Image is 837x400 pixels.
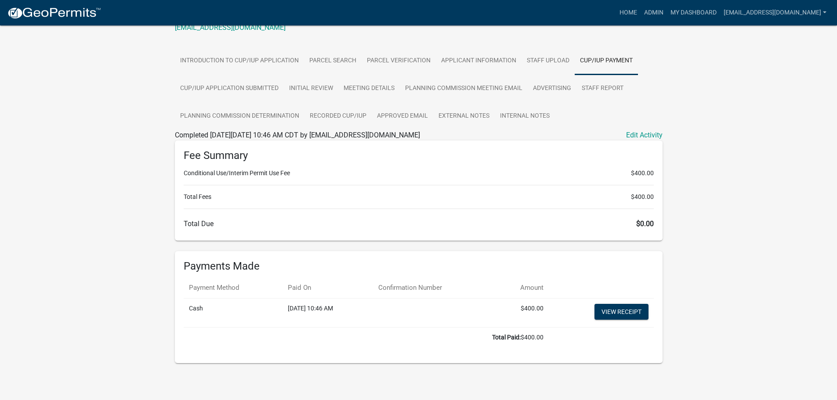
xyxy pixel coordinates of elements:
a: Recorded CUP/IUP [304,102,372,130]
li: Conditional Use/Interim Permit Use Fee [184,169,654,178]
a: Staff Report [576,75,629,103]
td: $400.00 [184,328,549,348]
a: Parcel search [304,47,362,75]
a: Approved Email [372,102,433,130]
a: Initial Review [284,75,338,103]
span: Completed [DATE][DATE] 10:46 AM CDT by [EMAIL_ADDRESS][DOMAIN_NAME] [175,131,420,139]
td: Cash [184,299,283,328]
td: $400.00 [494,299,549,328]
a: Meeting Details [338,75,400,103]
a: [EMAIL_ADDRESS][DOMAIN_NAME] [720,4,830,21]
a: Introduction to CUP/IUP Application [175,47,304,75]
a: Parcel Verification [362,47,436,75]
b: Total Paid: [492,334,521,341]
a: Planning Commission Meeting Email [400,75,528,103]
span: $400.00 [631,192,654,202]
span: $0.00 [636,220,654,228]
h6: Fee Summary [184,149,654,162]
span: $400.00 [631,169,654,178]
a: Advertising [528,75,576,103]
a: Internal Notes [495,102,555,130]
a: [EMAIL_ADDRESS][DOMAIN_NAME] [175,23,286,32]
a: External Notes [433,102,495,130]
a: Applicant Information [436,47,522,75]
a: Planning Commission Determination [175,102,304,130]
li: Total Fees [184,192,654,202]
th: Payment Method [184,277,283,298]
a: Home [616,4,641,21]
a: View receipt [594,304,649,320]
td: [DATE] 10:46 AM [283,299,373,328]
a: Edit Activity [626,130,663,141]
a: CUP/IUP Payment [575,47,638,75]
a: CUP/IUP Application Submitted [175,75,284,103]
th: Paid On [283,277,373,298]
a: Admin [641,4,667,21]
th: Amount [494,277,549,298]
h6: Payments Made [184,260,654,273]
a: Staff Upload [522,47,575,75]
h6: Total Due [184,220,654,228]
th: Confirmation Number [373,277,493,298]
a: My Dashboard [667,4,720,21]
